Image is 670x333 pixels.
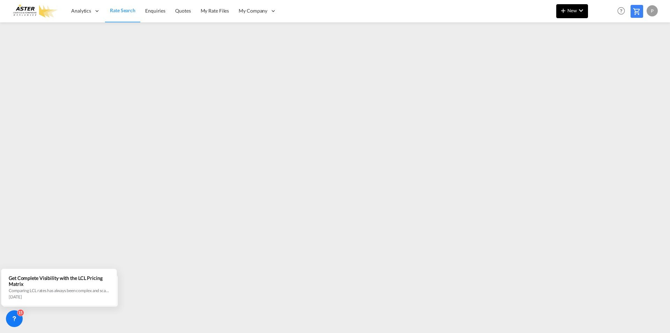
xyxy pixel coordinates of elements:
img: e3303e4028ba11efbf5f992c85cc34d8.png [10,3,58,19]
span: Enquiries [145,8,165,14]
div: P [647,5,658,16]
span: Quotes [175,8,191,14]
span: Rate Search [110,7,135,13]
md-icon: icon-plus 400-fg [559,6,567,15]
span: My Rate Files [201,8,229,14]
span: Help [615,5,627,17]
md-icon: icon-chevron-down [577,6,585,15]
div: Help [615,5,631,17]
button: icon-plus 400-fgNewicon-chevron-down [556,4,588,18]
span: Analytics [71,7,91,14]
span: New [559,8,585,13]
span: My Company [239,7,267,14]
